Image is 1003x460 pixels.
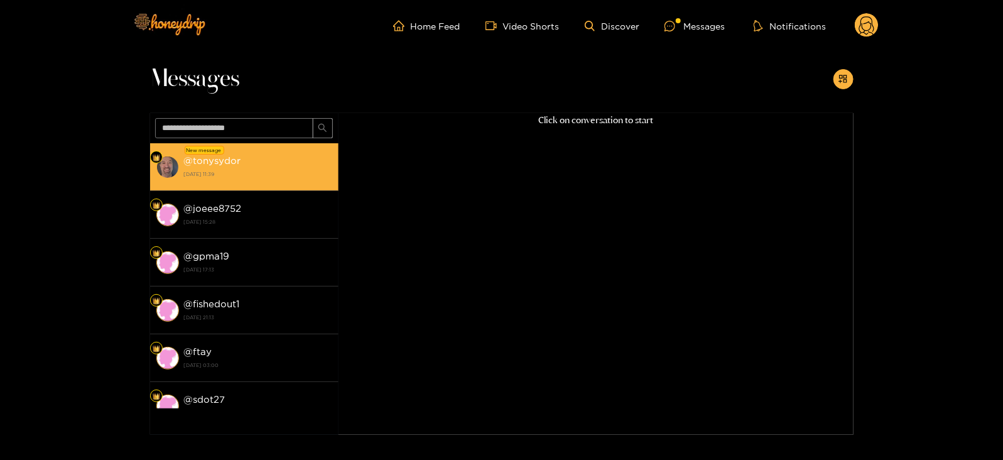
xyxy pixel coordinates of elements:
strong: @ joeee8752 [184,203,242,214]
div: Messages [664,19,725,33]
span: video-camera [485,20,503,31]
a: Home Feed [393,20,460,31]
img: conversation [156,347,179,370]
img: Fan Level [153,345,160,353]
button: appstore-add [833,69,854,89]
span: home [393,20,411,31]
strong: [DATE] 09:30 [184,407,332,419]
img: Fan Level [153,154,160,162]
strong: [DATE] 17:13 [184,264,332,275]
strong: @ ftay [184,346,212,357]
span: Messages [150,64,240,94]
button: Notifications [750,19,830,32]
strong: [DATE] 11:39 [184,168,332,180]
p: Click on conversation to start [339,113,854,128]
strong: [DATE] 21:13 [184,312,332,323]
img: conversation [156,251,179,274]
strong: [DATE] 03:00 [184,359,332,371]
img: conversation [156,156,179,178]
img: Fan Level [153,393,160,400]
img: conversation [156,395,179,417]
img: Fan Level [153,297,160,305]
strong: @ gpma19 [184,251,230,261]
img: conversation [156,204,179,226]
img: Fan Level [153,249,160,257]
span: search [318,123,327,134]
div: New message [185,146,224,155]
span: appstore-add [838,74,848,85]
img: conversation [156,299,179,322]
strong: [DATE] 15:28 [184,216,332,227]
img: Fan Level [153,202,160,209]
strong: @ tonysydor [184,155,241,166]
a: Discover [585,21,639,31]
strong: @ sdot27 [184,394,225,405]
strong: @ fishedout1 [184,298,240,309]
button: search [313,118,333,138]
a: Video Shorts [485,20,560,31]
